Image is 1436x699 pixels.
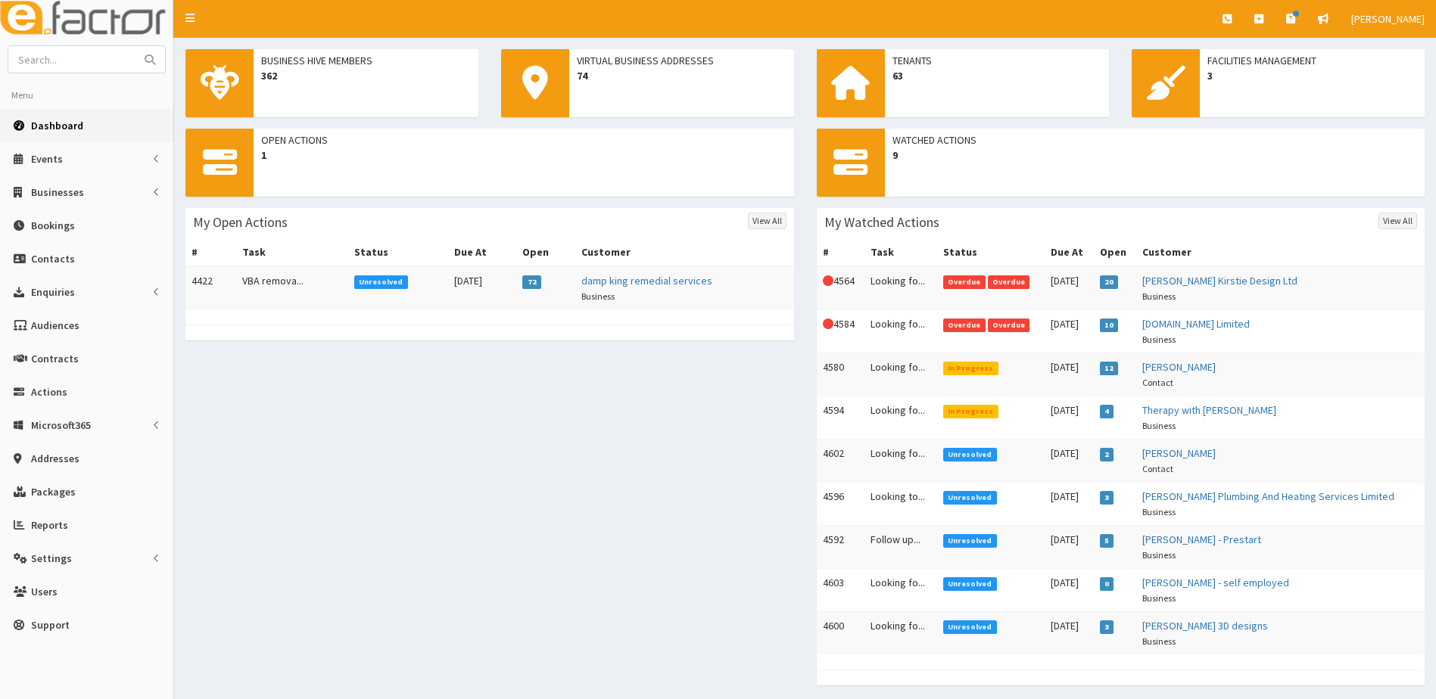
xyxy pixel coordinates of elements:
span: 3 [1207,68,1417,83]
td: [DATE] [448,266,516,309]
td: [DATE] [1045,483,1093,526]
a: [PERSON_NAME] - Prestart [1142,533,1261,546]
td: 4422 [185,266,236,309]
span: Tenants [892,53,1102,68]
small: Business [1142,334,1176,345]
td: [DATE] [1045,526,1093,569]
span: 0 [1100,577,1114,591]
th: Open [516,238,575,266]
span: 362 [261,68,471,83]
h3: My Watched Actions [824,216,939,229]
span: Events [31,152,63,166]
span: In Progress [943,405,998,418]
td: Looking fo... [864,396,937,440]
td: [DATE] [1045,353,1093,396]
span: Overdue [943,275,986,289]
td: Looking fo... [864,440,937,483]
td: Looking fo... [864,612,937,655]
span: Unresolved [943,620,997,634]
a: [PERSON_NAME] 3D designs [1142,619,1268,632]
span: Contacts [31,252,75,266]
a: Therapy with [PERSON_NAME] [1142,403,1276,417]
span: Audiences [31,318,79,332]
span: Settings [31,551,72,565]
th: Open [1094,238,1136,266]
a: [PERSON_NAME] [1142,446,1216,460]
a: [DOMAIN_NAME] Limited [1142,317,1250,331]
i: This Action is overdue! [823,318,833,329]
a: damp king remedial services [581,274,712,287]
small: Business [1142,290,1176,302]
td: Follow up... [864,526,937,569]
span: Dashboard [31,119,83,132]
td: [DATE] [1045,310,1093,353]
span: Facilities Management [1207,53,1417,68]
td: [DATE] [1045,266,1093,310]
span: Overdue [943,318,986,332]
small: Business [1142,549,1176,561]
span: Overdue [988,275,1030,289]
th: Task [864,238,937,266]
td: [DATE] [1045,612,1093,655]
a: View All [748,213,787,229]
span: Watched Actions [892,132,1418,148]
td: Looking fo... [864,266,937,310]
span: Support [31,618,70,632]
th: # [185,238,236,266]
span: Actions [31,385,67,399]
input: Search... [8,46,136,73]
span: Unresolved [943,534,997,548]
td: 4600 [817,612,864,655]
span: Bookings [31,219,75,232]
th: Status [937,238,1045,266]
th: Task [236,238,348,266]
td: 4584 [817,310,864,353]
span: [PERSON_NAME] [1351,12,1425,26]
i: This Action is overdue! [823,275,833,286]
span: 4 [1100,405,1114,418]
small: Contact [1142,377,1173,388]
a: [PERSON_NAME] Kirstie Design Ltd [1142,274,1297,287]
span: Addresses [31,452,79,465]
td: Looking fo... [864,310,937,353]
span: Virtual Business Addresses [577,53,787,68]
td: 4603 [817,569,864,612]
th: Due At [448,238,516,266]
a: [PERSON_NAME] - self employed [1142,576,1289,589]
td: Looking fo... [864,353,937,396]
span: 12 [1100,362,1119,375]
span: Unresolved [354,275,408,289]
td: 4592 [817,526,864,569]
span: Unresolved [943,577,997,591]
th: # [817,238,864,266]
td: Looking fo... [864,569,937,612]
a: [PERSON_NAME] Plumbing And Heating Services Limited [1142,489,1394,503]
span: Businesses [31,185,84,199]
th: Status [348,238,448,266]
th: Customer [1136,238,1425,266]
span: 74 [577,68,787,83]
span: Unresolved [943,448,997,461]
span: Contracts [31,352,79,365]
span: Unresolved [943,491,997,505]
span: 72 [522,275,541,289]
span: 63 [892,68,1102,83]
th: Customer [575,238,793,266]
span: Packages [31,485,76,499]
td: 4602 [817,440,864,483]
span: Enquiries [31,285,75,299]
h3: My Open Actions [193,216,288,229]
span: 3 [1100,620,1114,634]
span: 3 [1100,491,1114,505]
span: Reports [31,518,68,532]
td: 4564 [817,266,864,310]
span: 1 [261,148,787,163]
td: 4580 [817,353,864,396]
td: 4596 [817,483,864,526]
small: Business [1142,420,1176,431]
span: 9 [892,148,1418,163]
small: Business [1142,635,1176,647]
td: [DATE] [1045,569,1093,612]
a: View All [1378,213,1417,229]
span: Overdue [988,318,1030,332]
